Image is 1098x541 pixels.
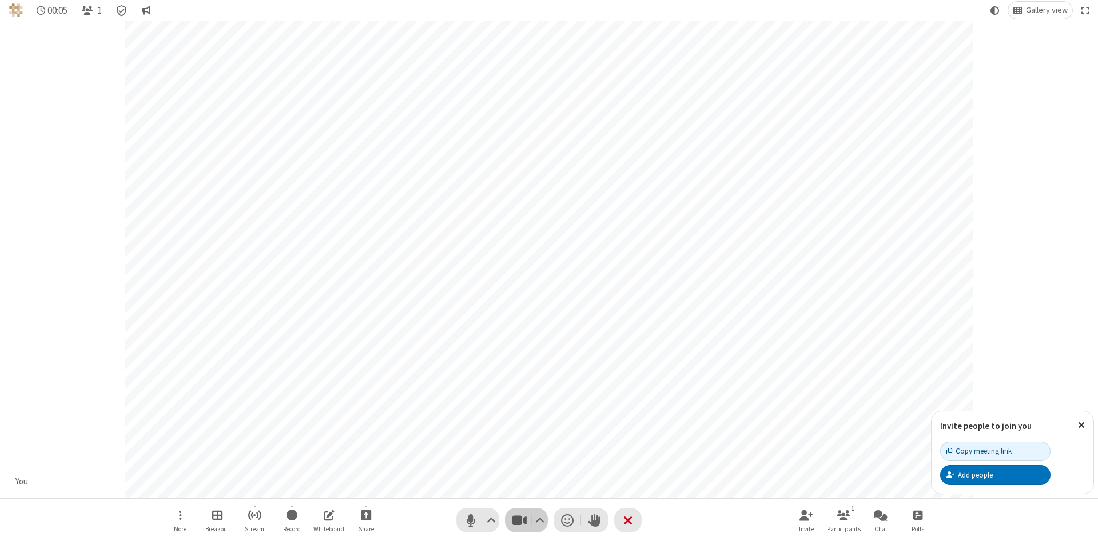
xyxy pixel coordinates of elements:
[614,508,642,532] button: End or leave meeting
[111,2,133,19] div: Meeting details Encryption enabled
[205,526,229,532] span: Breakout
[901,504,935,536] button: Open poll
[32,2,73,19] div: Timer
[200,504,234,536] button: Manage Breakout Rooms
[581,508,608,532] button: Raise hand
[1069,411,1093,439] button: Close popover
[11,475,33,488] div: You
[97,5,102,16] span: 1
[349,504,383,536] button: Start sharing
[532,508,548,532] button: Video setting
[237,504,272,536] button: Start streaming
[274,504,309,536] button: Start recording
[163,504,197,536] button: Open menu
[137,2,155,19] button: Conversation
[283,526,301,532] span: Record
[799,526,814,532] span: Invite
[940,442,1051,461] button: Copy meeting link
[312,504,346,536] button: Open shared whiteboard
[1077,2,1094,19] button: Fullscreen
[77,2,106,19] button: Open participant list
[245,526,264,532] span: Stream
[456,508,499,532] button: Mute (Alt+A)
[940,420,1032,431] label: Invite people to join you
[789,504,823,536] button: Invite participants (Alt+I)
[9,3,23,17] img: QA Selenium DO NOT DELETE OR CHANGE
[864,504,898,536] button: Open chat
[848,503,858,514] div: 1
[912,526,924,532] span: Polls
[313,526,344,532] span: Whiteboard
[505,508,548,532] button: Stop video (Alt+V)
[827,526,861,532] span: Participants
[986,2,1004,19] button: Using system theme
[874,526,888,532] span: Chat
[47,5,67,16] span: 00:05
[484,508,499,532] button: Audio settings
[826,504,861,536] button: Open participant list
[940,465,1051,484] button: Add people
[1008,2,1072,19] button: Change layout
[359,526,374,532] span: Share
[554,508,581,532] button: Send a reaction
[1026,6,1068,15] span: Gallery view
[174,526,186,532] span: More
[946,446,1012,456] div: Copy meeting link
